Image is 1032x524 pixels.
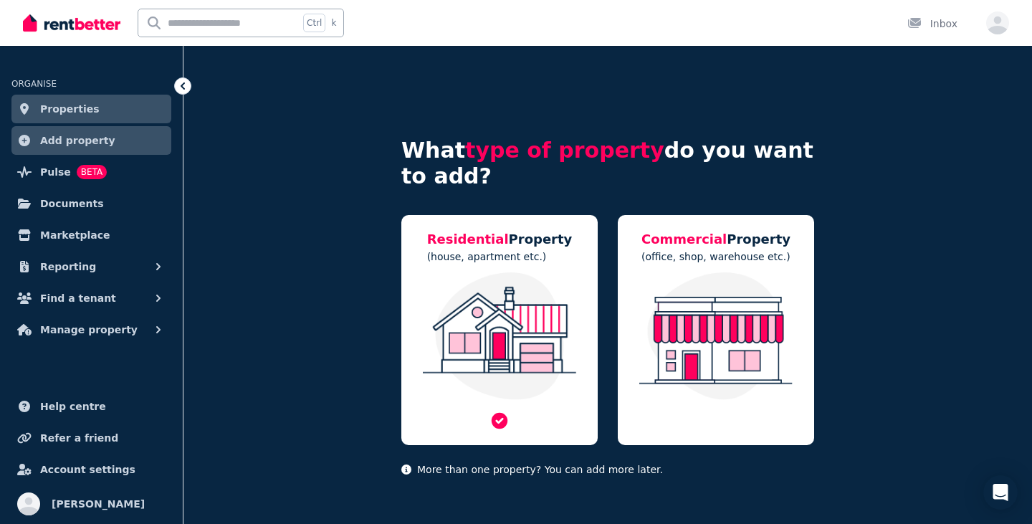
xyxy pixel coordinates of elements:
span: Pulse [40,163,71,181]
span: Refer a friend [40,429,118,447]
p: (house, apartment etc.) [427,249,573,264]
span: Residential [427,232,509,247]
span: Find a tenant [40,290,116,307]
p: More than one property? You can add more later. [401,462,814,477]
a: Help centre [11,392,171,421]
span: Ctrl [303,14,325,32]
span: type of property [465,138,664,163]
p: (office, shop, warehouse etc.) [641,249,790,264]
span: Documents [40,195,104,212]
img: Commercial Property [632,272,800,400]
h5: Property [641,229,790,249]
span: [PERSON_NAME] [52,495,145,513]
img: RentBetter [23,12,120,34]
span: Properties [40,100,100,118]
h4: What do you want to add? [401,138,814,189]
a: PulseBETA [11,158,171,186]
a: Refer a friend [11,424,171,452]
div: Inbox [907,16,957,31]
span: ORGANISE [11,79,57,89]
span: Add property [40,132,115,149]
a: Add property [11,126,171,155]
span: Commercial [641,232,727,247]
a: Marketplace [11,221,171,249]
div: Open Intercom Messenger [983,475,1018,510]
span: Reporting [40,258,96,275]
span: Account settings [40,461,135,478]
span: Marketplace [40,227,110,244]
h5: Property [427,229,573,249]
button: Find a tenant [11,284,171,313]
button: Reporting [11,252,171,281]
a: Properties [11,95,171,123]
span: Help centre [40,398,106,415]
span: BETA [77,165,107,179]
img: Residential Property [416,272,583,400]
span: k [331,17,336,29]
a: Account settings [11,455,171,484]
a: Documents [11,189,171,218]
button: Manage property [11,315,171,344]
span: Manage property [40,321,138,338]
